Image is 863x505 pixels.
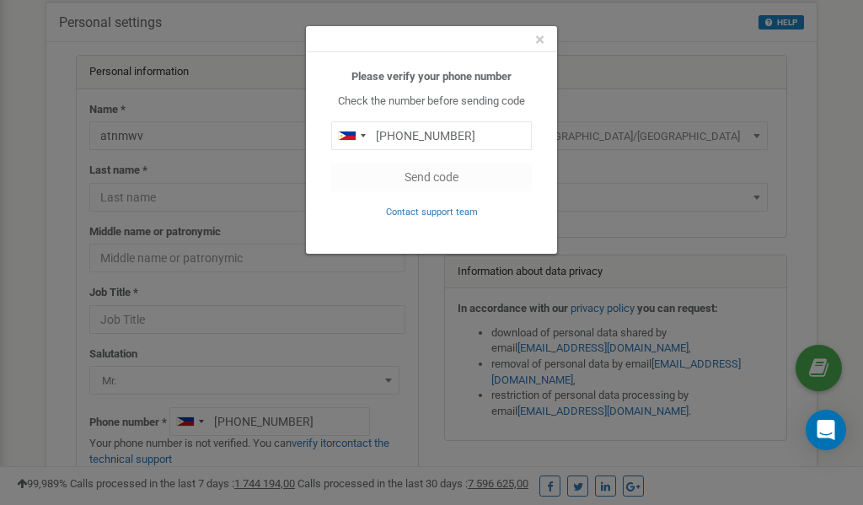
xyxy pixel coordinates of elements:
[386,207,478,218] small: Contact support team
[806,410,846,450] div: Open Intercom Messenger
[331,121,532,150] input: 0905 123 4567
[386,205,478,218] a: Contact support team
[535,31,544,49] button: Close
[331,163,532,191] button: Send code
[332,122,371,149] div: Telephone country code
[535,30,544,50] span: ×
[331,94,532,110] p: Check the number before sending code
[351,70,512,83] b: Please verify your phone number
